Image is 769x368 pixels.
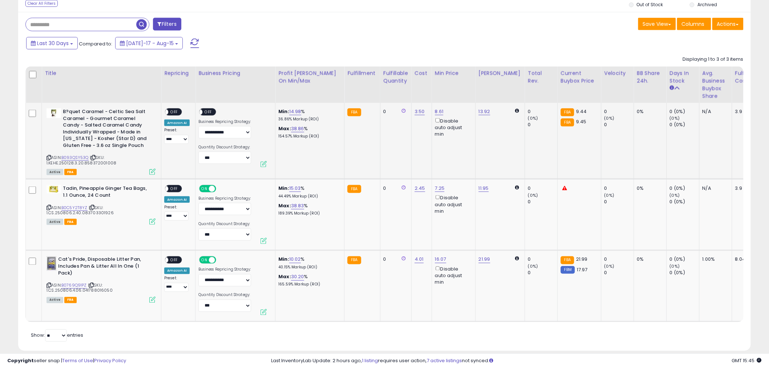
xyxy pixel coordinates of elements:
[198,119,251,124] label: Business Repricing Strategy:
[164,120,190,126] div: Amazon AI
[115,37,183,49] button: [DATE]-17 - Aug-15
[47,108,156,174] div: ASIN:
[479,256,490,263] a: 21.99
[47,185,61,193] img: 51+8NZoUOEL._SL40_.jpg
[164,268,190,274] div: Amazon AI
[47,205,114,216] span: | SKU: 1.CS.250806.2.40.083703301926
[576,108,587,115] span: 9.44
[61,283,87,289] a: B0769Q91PZ
[31,332,83,339] span: Show: entries
[702,185,726,192] div: N/A
[289,108,301,115] a: 14.98
[164,128,190,144] div: Preset:
[637,69,664,85] div: BB Share 24h.
[677,18,711,30] button: Columns
[415,185,425,192] a: 2.45
[604,115,615,121] small: (0%)
[168,186,180,192] span: OFF
[435,108,444,115] a: 8.61
[732,357,762,364] span: 2025-09-15 15:45 GMT
[577,267,588,273] span: 17.97
[561,119,574,127] small: FBA
[697,1,717,8] label: Archived
[291,202,304,209] a: 38.83
[670,115,680,121] small: (0%)
[164,276,190,292] div: Preset:
[479,69,522,77] div: [PERSON_NAME]
[362,357,378,364] a: 1 listing
[47,256,156,302] div: ASIN:
[670,192,680,198] small: (0%)
[435,185,445,192] a: 7.25
[435,117,470,137] div: Disable auto adjust min
[670,256,699,263] div: 0 (0%)
[47,185,156,224] div: ASIN:
[278,211,339,216] p: 189.39% Markup (ROI)
[61,155,89,161] a: B093QSY53Q
[215,257,227,263] span: OFF
[47,256,56,271] img: 51jRZVehvSL._SL40_.jpg
[47,108,61,118] img: 31d84xiny8S._SL40_.jpg
[670,121,699,128] div: 0 (0%)
[528,199,557,205] div: 0
[637,108,661,115] div: 0%
[383,185,406,192] div: 0
[528,185,557,192] div: 0
[278,69,341,85] div: Profit [PERSON_NAME] on Min/Max
[64,219,77,225] span: FBA
[415,69,429,77] div: Cost
[62,357,93,364] a: Terms of Use
[702,108,726,115] div: N/A
[604,199,634,205] div: 0
[638,18,676,30] button: Save View
[415,256,424,263] a: 4.01
[61,205,88,211] a: B0C5Y2T8YZ
[94,357,126,364] a: Privacy Policy
[198,145,251,150] label: Quantity Discount Strategy:
[126,40,174,47] span: [DATE]-17 - Aug-15
[683,56,744,63] div: Displaying 1 to 3 of 3 items
[604,270,634,276] div: 0
[604,185,634,192] div: 0
[479,185,489,192] a: 11.95
[291,273,304,281] a: 30.20
[528,115,538,121] small: (0%)
[670,270,699,276] div: 0 (0%)
[198,293,251,298] label: Quantity Discount Strategy:
[47,219,63,225] span: All listings currently available for purchase on Amazon
[278,274,339,287] div: %
[670,185,699,192] div: 0 (0%)
[278,108,339,122] div: %
[735,69,763,85] div: Fulfillment Cost
[200,257,209,263] span: ON
[347,108,361,116] small: FBA
[435,256,446,263] a: 16.07
[278,117,339,122] p: 36.86% Markup (ROI)
[47,283,113,293] span: | SKU: 1.CS.250806.4.06.041788016050
[47,155,116,165] span: | SKU: 1.KEHE.250128.3.20.858372001008
[275,67,345,103] th: The percentage added to the cost of goods (COGS) that forms the calculator for Min & Max prices.
[415,108,425,115] a: 3.50
[278,273,291,280] b: Max:
[347,256,361,264] small: FBA
[64,297,77,303] span: FBA
[215,186,227,192] span: OFF
[168,257,180,263] span: OFF
[198,196,251,201] label: Business Repricing Strategy:
[198,267,251,272] label: Business Repricing Strategy:
[637,256,661,263] div: 0%
[712,18,744,30] button: Actions
[200,186,209,192] span: ON
[604,108,634,115] div: 0
[604,69,631,77] div: Velocity
[427,357,462,364] a: 7 active listings
[278,203,339,216] div: %
[278,185,289,192] b: Min:
[278,125,339,139] div: %
[347,69,377,77] div: Fulfillment
[670,69,696,85] div: Days In Stock
[278,125,291,132] b: Max:
[7,357,34,364] strong: Copyright
[347,185,361,193] small: FBA
[278,256,289,263] b: Min:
